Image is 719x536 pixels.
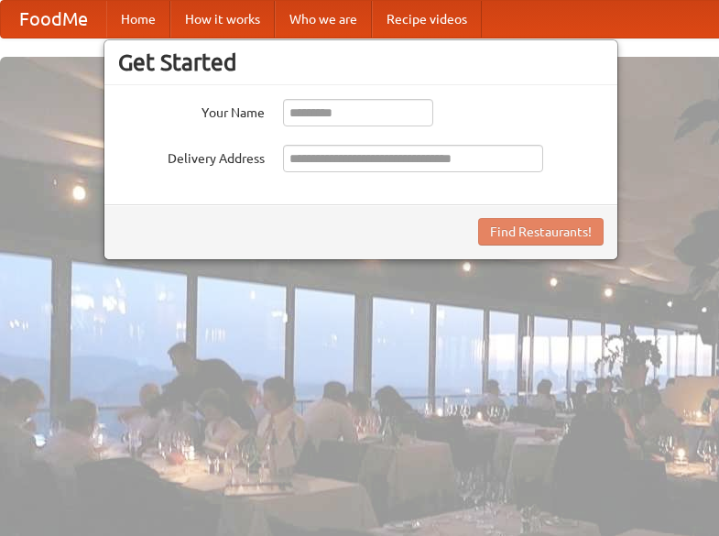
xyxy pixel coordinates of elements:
[478,218,604,246] button: Find Restaurants!
[118,99,265,122] label: Your Name
[1,1,106,38] a: FoodMe
[106,1,170,38] a: Home
[275,1,372,38] a: Who we are
[118,49,604,76] h3: Get Started
[372,1,482,38] a: Recipe videos
[170,1,275,38] a: How it works
[118,145,265,168] label: Delivery Address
